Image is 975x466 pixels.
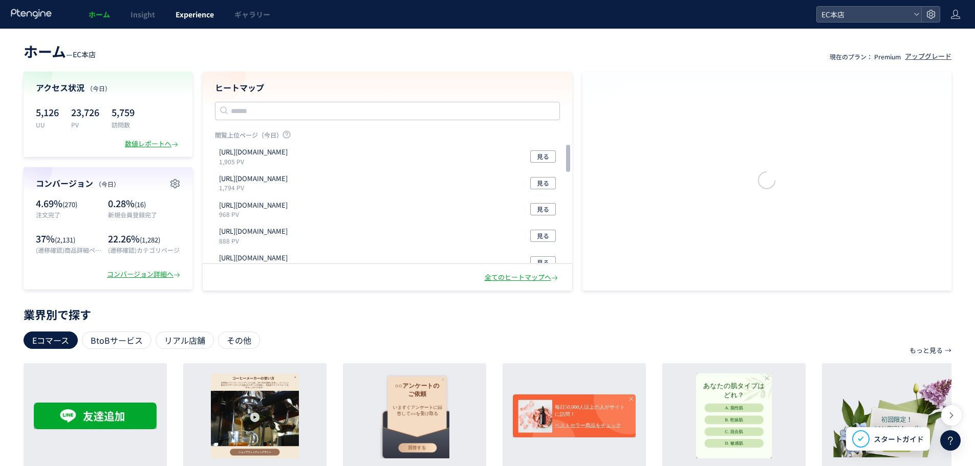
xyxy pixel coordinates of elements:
p: 現在のプラン： Premium [830,52,901,61]
button: 見る [530,203,556,215]
div: — [24,41,96,61]
p: 0.28% [108,197,180,210]
div: Eコマース [24,331,78,349]
p: 23,726 [71,104,99,120]
p: 1,794 PV [219,183,292,192]
p: 968 PV [219,210,292,218]
h4: コンバージョン [36,177,180,189]
span: (270) [62,199,77,209]
span: 見る [537,150,549,163]
h4: アクセス状況 [36,82,180,94]
p: (遷移確認)商品詳細ページ [36,246,103,254]
p: https://etvos.com/shop/default.aspx [219,147,288,157]
span: (2,131) [55,235,75,245]
span: ホーム [89,9,110,19]
div: リアル店舗 [156,331,214,349]
button: 見る [530,150,556,163]
span: （今日） [95,180,120,188]
span: EC本店 [818,7,909,22]
p: 5,759 [112,104,135,120]
span: 見る [537,177,549,189]
p: 22.26% [108,232,180,246]
p: → [945,342,951,359]
p: 業界別で探す [24,311,951,317]
button: 見る [530,256,556,269]
p: 閲覧上位ページ（今日） [215,130,560,143]
span: 見る [537,256,549,269]
p: https://etvos.com/shop/cart/cart.aspx [219,201,288,210]
span: スタートガイド [874,434,924,445]
span: Experience [176,9,214,19]
div: アップグレード [905,52,951,61]
p: 1,905 PV [219,157,292,166]
span: ホーム [24,41,66,61]
p: UU [36,120,59,129]
p: 37% [36,232,103,246]
span: （今日） [86,84,111,93]
span: 見る [537,203,549,215]
div: 全てのヒートマップへ [485,273,560,282]
p: 4.69% [36,197,103,210]
span: (1,282) [140,235,160,245]
span: EC本店 [73,49,96,59]
p: PV [71,120,99,129]
p: https://etvos.com/shop/customer/coupon.aspx [219,227,288,236]
p: 訪問数 [112,120,135,129]
button: 見る [530,177,556,189]
p: (遷移確認)カテゴリページ [108,246,180,254]
p: 新規会員登録完了 [108,210,180,219]
span: Insight [131,9,155,19]
p: 5,126 [36,104,59,120]
p: https://etvos.com/shop/customer/menu.aspx [219,174,288,184]
span: (16) [135,199,146,209]
div: コンバージョン詳細へ [107,270,182,279]
div: 数値レポートへ [125,139,180,149]
button: 見る [530,230,556,242]
p: もっと見る [909,342,943,359]
div: その他 [218,331,260,349]
p: 888 PV [219,236,292,245]
div: BtoBサービス [82,331,151,349]
span: ギャラリー [234,9,270,19]
p: 注文完了 [36,210,103,219]
p: 863 PV [219,263,292,272]
h4: ヒートマップ [215,82,560,94]
span: 見る [537,230,549,242]
p: https://etvos.com/shop/g/gAF10530 [219,253,288,263]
